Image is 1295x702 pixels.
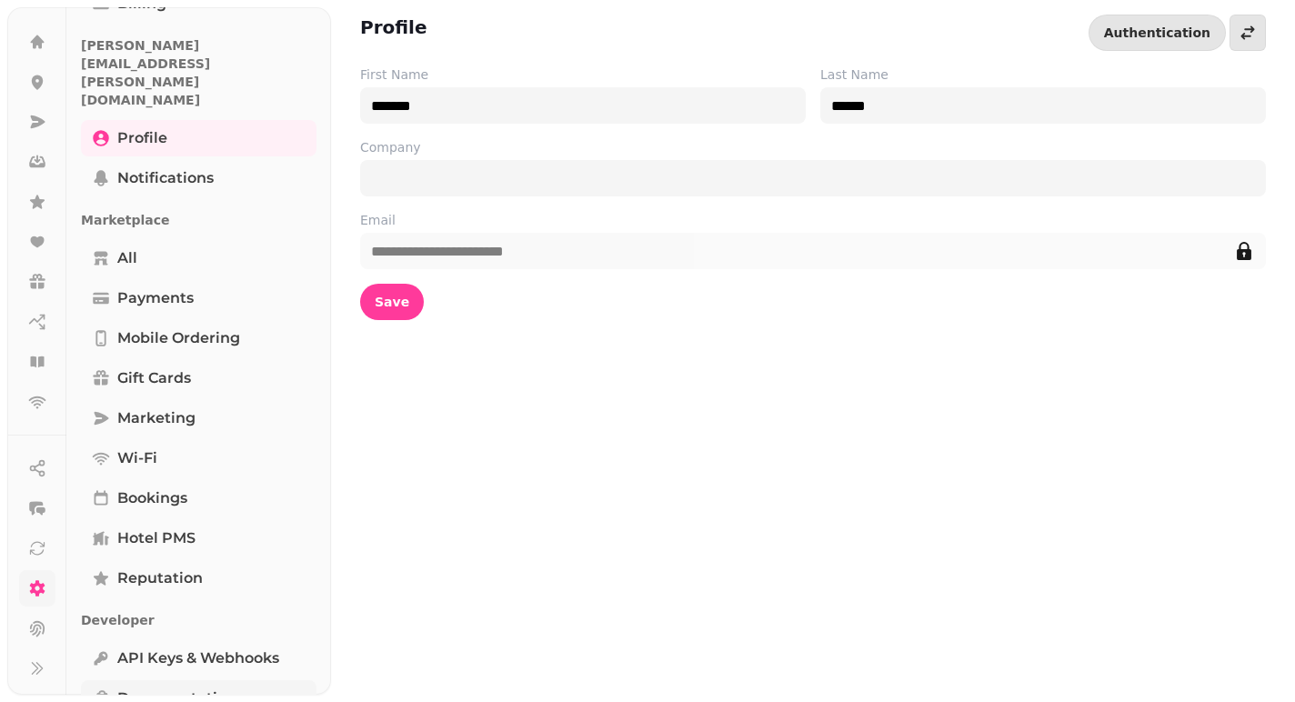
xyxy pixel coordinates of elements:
span: Bookings [117,487,187,509]
a: Payments [81,280,316,316]
button: edit [1226,233,1262,269]
label: Last Name [820,65,1266,84]
span: All [117,247,137,269]
label: Company [360,138,1266,156]
p: [PERSON_NAME][EMAIL_ADDRESS][PERSON_NAME][DOMAIN_NAME] [81,29,316,116]
p: Marketplace [81,204,316,236]
span: Mobile ordering [117,327,240,349]
span: Marketing [117,407,196,429]
span: Gift cards [117,367,191,389]
a: Hotel PMS [81,520,316,557]
label: First Name [360,65,806,84]
span: Notifications [117,167,214,189]
span: Save [375,296,409,308]
span: Wi-Fi [117,447,157,469]
span: API keys & webhooks [117,647,279,669]
button: Save [360,284,424,320]
span: Profile [117,127,167,149]
p: Developer [81,604,316,637]
a: Bookings [81,480,316,516]
label: Email [360,211,1266,229]
span: Reputation [117,567,203,589]
a: Mobile ordering [81,320,316,356]
span: Authentication [1104,26,1210,39]
a: Marketing [81,400,316,436]
h2: Profile [360,15,427,40]
a: Notifications [81,160,316,196]
a: Profile [81,120,316,156]
a: All [81,240,316,276]
span: Hotel PMS [117,527,196,549]
span: Payments [117,287,194,309]
a: Reputation [81,560,316,597]
a: Gift cards [81,360,316,396]
a: Wi-Fi [81,440,316,476]
button: Authentication [1089,15,1226,51]
a: API keys & webhooks [81,640,316,677]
